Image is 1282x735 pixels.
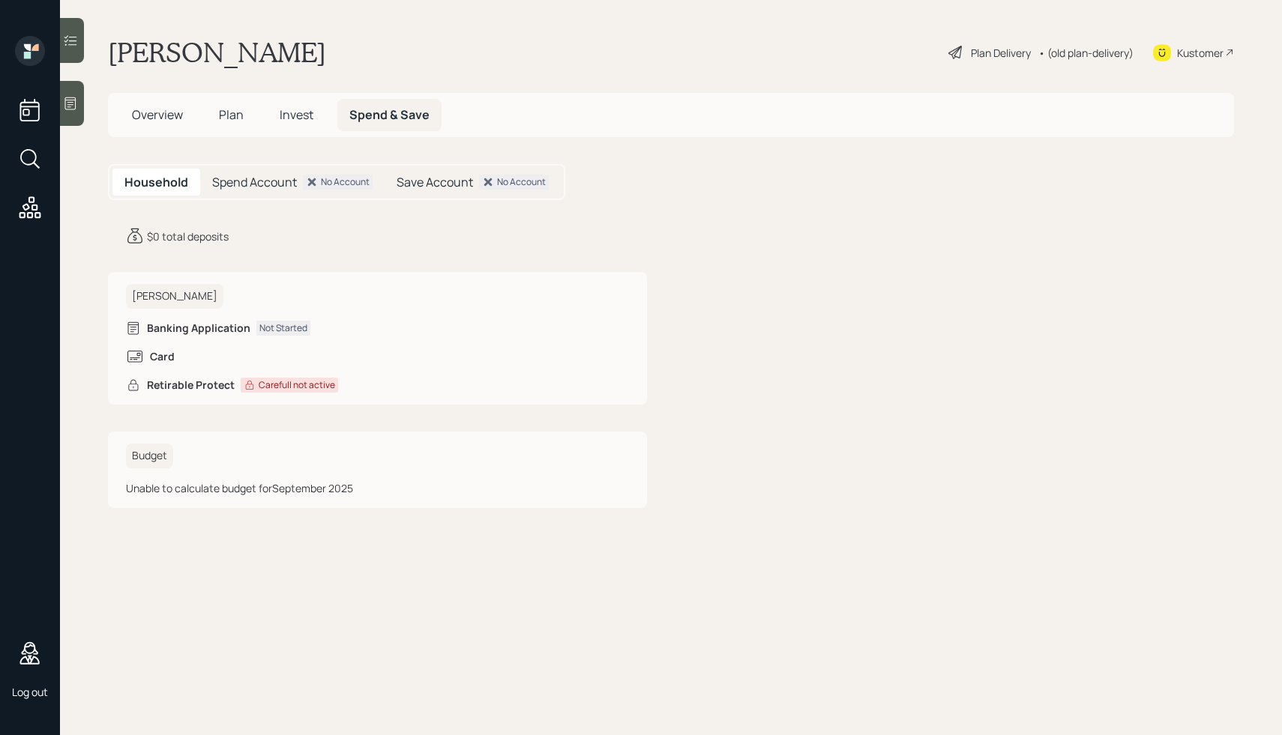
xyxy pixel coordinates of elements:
[147,379,235,392] h6: Retirable Protect
[147,229,229,244] div: $0 total deposits
[497,175,546,189] div: No Account
[132,106,183,123] span: Overview
[150,351,175,363] h6: Card
[126,480,629,496] div: Unable to calculate budget for September 2025
[147,322,250,335] h6: Banking Application
[212,175,297,190] h5: Spend Account
[1177,45,1224,61] div: Kustomer
[259,378,335,392] div: Carefull not active
[349,106,430,123] span: Spend & Save
[12,685,48,699] div: Log out
[126,444,173,468] h6: Budget
[280,106,313,123] span: Invest
[321,175,370,189] div: No Account
[1038,45,1134,61] div: • (old plan-delivery)
[124,175,188,190] h5: Household
[971,45,1031,61] div: Plan Delivery
[219,106,244,123] span: Plan
[397,175,473,190] h5: Save Account
[259,321,307,335] div: Not Started
[108,36,326,69] h1: [PERSON_NAME]
[126,284,223,309] h6: [PERSON_NAME]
